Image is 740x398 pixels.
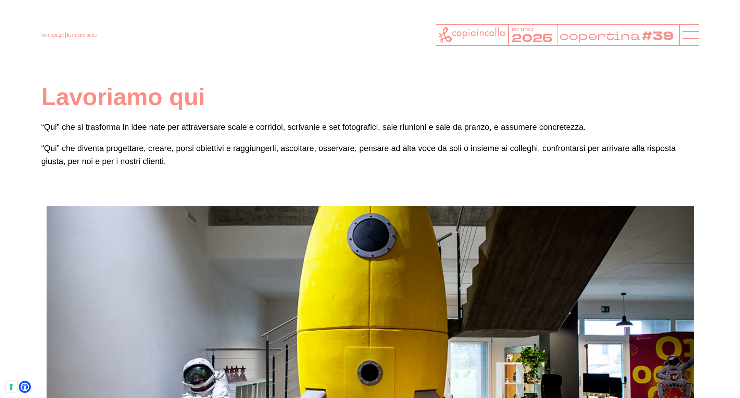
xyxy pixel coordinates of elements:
[41,82,699,112] h1: Lavoriamo qui
[560,28,641,44] tspan: copertina
[511,24,533,33] tspan: anno
[511,30,553,46] tspan: 2025
[5,381,17,393] button: Le tue preferenze relative al consenso per le tecnologie di tracciamento
[41,32,64,38] a: homepage
[41,142,699,168] p: “Qui” che diventa progettare, creare, porsi obiettivi e raggiungerli, ascoltare, osservare, pensa...
[643,28,676,45] tspan: #39
[41,121,699,134] p: “Qui” che si trasforma in idee nate per attraversare scale e corridoi, scrivanie e set fotografic...
[67,32,97,38] span: la nostra sede
[21,383,29,391] a: Open Accessibility Menu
